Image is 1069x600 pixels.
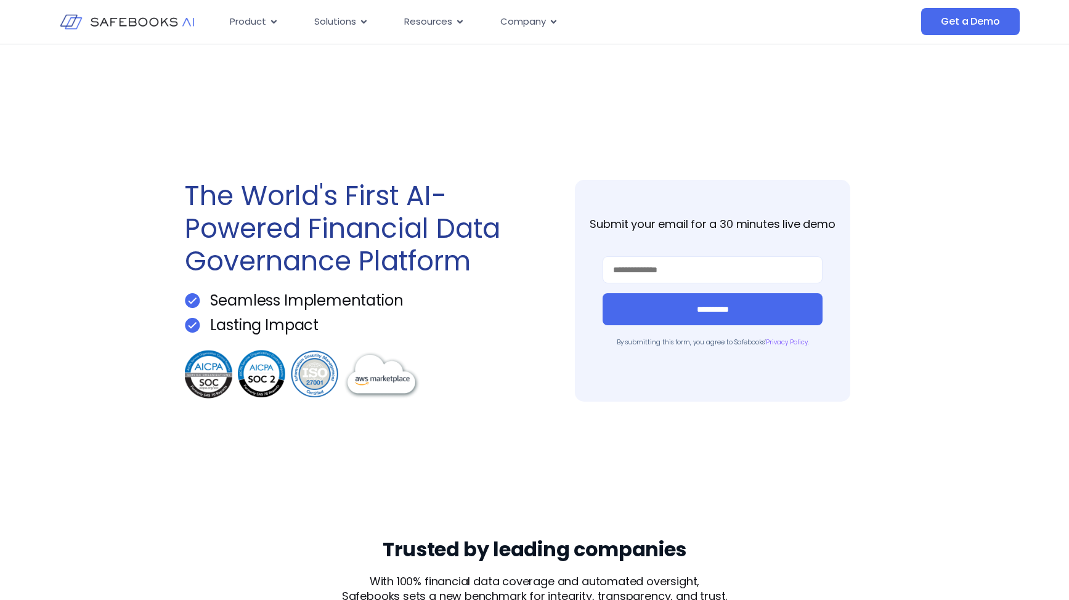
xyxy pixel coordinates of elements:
div: Menu Toggle [220,10,798,34]
p: Seamless Implementation [210,293,404,308]
img: Get a Demo 1 [185,293,200,308]
h1: The World's First AI-Powered Financial Data Governance Platform [185,180,529,277]
span: Resources [404,15,452,29]
p: By submitting this form, you agree to Safebooks’ . [603,338,823,347]
span: Get a Demo [941,15,999,28]
a: Get a Demo [921,8,1019,35]
h3: Trusted by leading companies [383,537,686,562]
span: Company [500,15,546,29]
strong: Submit your email for a 30 minutes live demo [590,216,835,232]
p: Lasting Impact [210,318,319,333]
nav: Menu [220,10,798,34]
span: Solutions [314,15,356,29]
span: Product [230,15,266,29]
a: Privacy Policy [766,338,808,347]
img: Get a Demo 3 [185,348,422,401]
img: Get a Demo 1 [185,318,200,333]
